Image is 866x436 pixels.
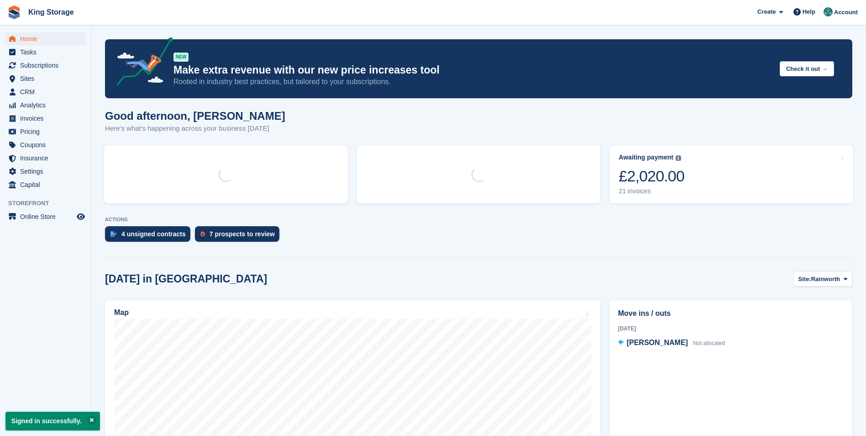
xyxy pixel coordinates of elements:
a: 7 prospects to review [195,226,284,246]
span: Site: [798,275,811,284]
span: Analytics [20,99,75,112]
p: Make extra revenue with our new price increases tool [173,64,772,77]
span: Coupons [20,138,75,151]
img: prospect-51fa495bee0391a8d652442698ab0144808aea92771e9ea1ae160a38d050c398.svg [200,231,205,237]
img: icon-info-grey-7440780725fd019a000dd9b08b2336e03edf1995a4989e88bcd33f0948082b44.svg [676,155,681,161]
span: [PERSON_NAME] [627,339,688,346]
img: John King [824,7,833,16]
a: menu [5,72,86,85]
a: menu [5,178,86,191]
img: contract_signature_icon-13c848040528278c33f63329250d36e43548de30e8caae1d1a13099fd9432cc5.svg [110,231,117,237]
span: Settings [20,165,75,178]
h1: Good afternoon, [PERSON_NAME] [105,110,285,122]
a: menu [5,99,86,112]
span: Invoices [20,112,75,125]
a: [PERSON_NAME] Not allocated [618,337,725,349]
a: Awaiting payment £2,020.00 21 invoices [609,145,853,203]
a: menu [5,165,86,178]
span: Help [803,7,815,16]
div: £2,020.00 [619,167,684,186]
img: price-adjustments-announcement-icon-8257ccfd72463d97f412b2fc003d46551f7dbcb40ab6d574587a9cd5c0d94... [109,37,173,89]
a: menu [5,152,86,165]
a: King Storage [25,5,78,20]
span: Insurance [20,152,75,165]
p: Here's what's happening across your business [DATE] [105,123,285,134]
span: Account [834,8,858,17]
a: menu [5,85,86,98]
span: Home [20,32,75,45]
a: menu [5,32,86,45]
h2: Move ins / outs [618,308,844,319]
div: 21 invoices [619,187,684,195]
img: stora-icon-8386f47178a22dfd0bd8f6a31ec36ba5ce8667c1dd55bd0f319d3a0aa187defe.svg [7,5,21,19]
span: Tasks [20,46,75,58]
div: 7 prospects to review [210,230,275,238]
span: Pricing [20,125,75,138]
a: 4 unsigned contracts [105,226,195,246]
span: Create [757,7,776,16]
span: Subscriptions [20,59,75,72]
h2: [DATE] in [GEOGRAPHIC_DATA] [105,273,267,285]
a: menu [5,125,86,138]
span: Capital [20,178,75,191]
div: 4 unsigned contracts [121,230,186,238]
p: ACTIONS [105,217,852,223]
p: Signed in successfully. [5,412,100,431]
a: menu [5,210,86,223]
h2: Map [114,308,129,317]
a: menu [5,138,86,151]
span: Sites [20,72,75,85]
a: Preview store [75,211,86,222]
div: [DATE] [618,324,844,333]
p: Rooted in industry best practices, but tailored to your subscriptions. [173,77,772,87]
button: Check it out → [780,61,834,76]
span: Storefront [8,199,91,208]
a: menu [5,46,86,58]
span: Online Store [20,210,75,223]
div: Awaiting payment [619,154,673,161]
div: NEW [173,53,189,62]
span: Not allocated [693,340,725,346]
button: Site: Rainworth [793,271,852,287]
span: CRM [20,85,75,98]
a: menu [5,112,86,125]
span: Rainworth [811,275,840,284]
a: menu [5,59,86,72]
